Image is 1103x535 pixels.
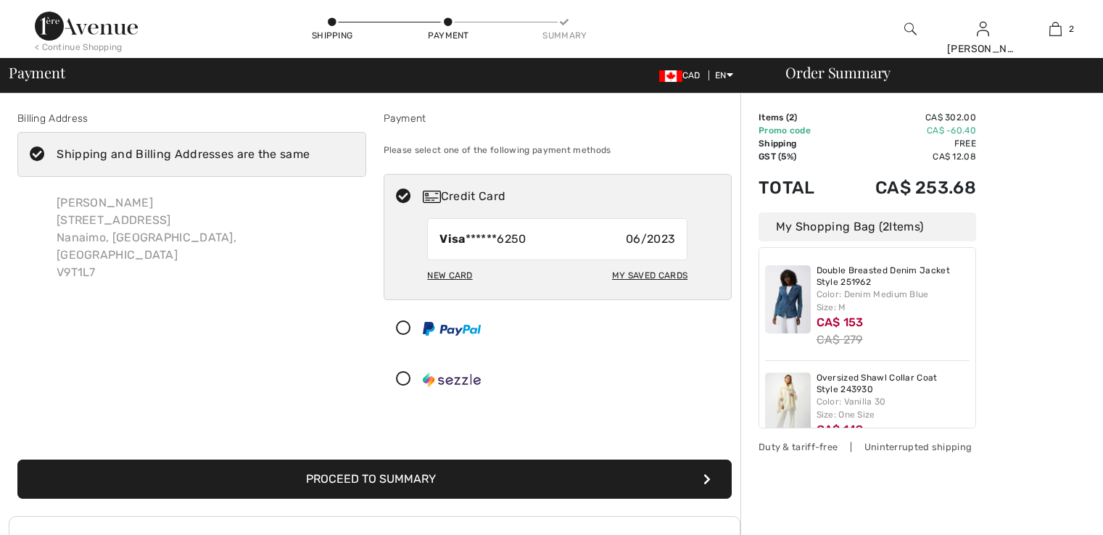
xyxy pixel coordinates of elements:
[836,111,976,124] td: CA$ 302.00
[426,29,470,42] div: Payment
[659,70,682,82] img: Canadian Dollar
[817,373,970,395] a: Oversized Shawl Collar Coat Style 243930
[384,111,732,126] div: Payment
[384,132,732,168] div: Please select one of the following payment methods
[759,124,836,137] td: Promo code
[612,263,687,288] div: My Saved Cards
[789,112,794,123] span: 2
[977,20,989,38] img: My Info
[817,423,864,436] span: CA$ 149
[836,124,976,137] td: CA$ -60.40
[759,212,976,241] div: My Shopping Bag ( Items)
[17,111,366,126] div: Billing Address
[817,395,970,421] div: Color: Vanilla 30 Size: One Size
[765,265,811,333] img: Double Breasted Denim Jacket Style 251962
[626,231,675,248] span: 06/2023
[759,137,836,150] td: Shipping
[947,41,1018,57] div: [PERSON_NAME]
[1020,20,1091,38] a: 2
[542,29,586,42] div: Summary
[836,150,976,163] td: CA$ 12.08
[45,183,366,293] div: [PERSON_NAME] [STREET_ADDRESS] Nanaimo, [GEOGRAPHIC_DATA], [GEOGRAPHIC_DATA] V9T1L7
[423,373,481,387] img: Sezzle
[883,220,889,233] span: 2
[715,70,733,80] span: EN
[759,440,976,454] div: Duty & tariff-free | Uninterrupted shipping
[35,12,138,41] img: 1ère Avenue
[759,111,836,124] td: Items ( )
[817,265,970,288] a: Double Breasted Denim Jacket Style 251962
[35,41,123,54] div: < Continue Shopping
[759,150,836,163] td: GST (5%)
[768,65,1094,80] div: Order Summary
[836,163,976,212] td: CA$ 253.68
[9,65,65,80] span: Payment
[427,263,472,288] div: New Card
[310,29,354,42] div: Shipping
[817,333,863,347] s: CA$ 279
[817,288,970,314] div: Color: Denim Medium Blue Size: M
[423,188,722,205] div: Credit Card
[759,163,836,212] td: Total
[1049,20,1062,38] img: My Bag
[904,20,917,38] img: search the website
[765,373,811,441] img: Oversized Shawl Collar Coat Style 243930
[817,315,864,329] span: CA$ 153
[439,232,465,246] strong: Visa
[57,146,310,163] div: Shipping and Billing Addresses are the same
[1069,22,1074,36] span: 2
[836,137,976,150] td: Free
[423,322,481,336] img: PayPal
[977,22,989,36] a: Sign In
[659,70,706,80] span: CAD
[423,191,441,203] img: Credit Card
[17,460,732,499] button: Proceed to Summary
